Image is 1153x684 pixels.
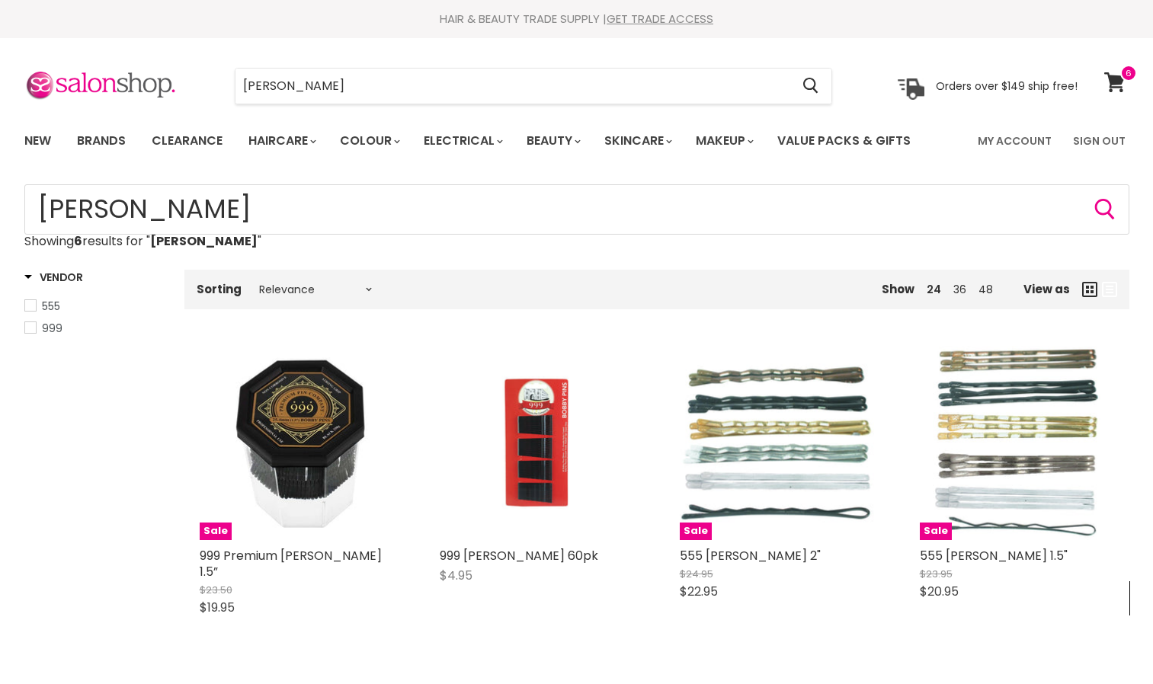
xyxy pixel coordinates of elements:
a: Skincare [593,125,681,157]
ul: Main menu [13,119,946,163]
a: 555 [24,298,165,315]
h3: Vendor [24,270,83,285]
a: Beauty [515,125,590,157]
form: Product [235,68,832,104]
button: Search [1093,197,1117,222]
a: 36 [953,282,966,297]
span: $23.50 [200,583,232,597]
a: Clearance [140,125,234,157]
p: Showing results for " " [24,235,1129,248]
span: $23.95 [920,567,953,581]
img: 555 Bobby Pins 1.5 [933,346,1100,540]
a: 48 [978,282,993,297]
a: Electrical [412,125,512,157]
span: 999 [42,321,62,336]
span: View as [1023,283,1070,296]
p: Orders over $149 ship free! [936,78,1078,92]
span: Sale [200,523,232,540]
a: 999 [24,320,165,337]
a: 555 [PERSON_NAME] 1.5" [920,547,1068,564]
a: 24 [927,282,941,297]
label: Sorting [197,283,242,296]
a: 999 Premium [PERSON_NAME] 1.5” [200,547,382,580]
a: Sign Out [1064,125,1135,157]
input: Search [235,69,791,104]
strong: [PERSON_NAME] [150,232,258,250]
span: 555 [42,299,60,314]
button: Search [791,69,831,104]
a: 999 [PERSON_NAME] 60pk [440,547,598,564]
a: New [13,125,62,157]
a: Colour [328,125,409,157]
a: 999 Bobby Pins 60pk [440,346,634,540]
a: Brands [66,125,137,157]
span: $4.95 [440,567,472,584]
a: Value Packs & Gifts [766,125,922,157]
strong: 6 [74,232,82,250]
span: Sale [920,523,952,540]
img: 555 Bobby Pins 2 [680,364,874,522]
a: My Account [969,125,1061,157]
span: $22.95 [680,583,718,600]
nav: Main [5,119,1148,163]
span: $24.95 [680,567,713,581]
form: Product [24,184,1129,235]
input: Search [24,184,1129,235]
a: 555 [PERSON_NAME] 2" [680,547,821,564]
img: 999 Bobby Pins 60pk [472,346,601,540]
span: $20.95 [920,583,959,600]
a: 999 Premium Bobby Pins 1.5”Sale [200,346,394,540]
span: Show [882,281,914,297]
a: 555 Bobby Pins 1.5Sale [920,346,1114,540]
span: Sale [680,523,712,540]
span: $19.95 [200,599,235,616]
a: Haircare [237,125,325,157]
a: Makeup [684,125,763,157]
a: GET TRADE ACCESS [607,11,713,27]
div: HAIR & BEAUTY TRADE SUPPLY | [5,11,1148,27]
a: 555 Bobby Pins 2Sale [680,346,874,540]
img: 999 Premium Bobby Pins 1.5” [200,346,394,540]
